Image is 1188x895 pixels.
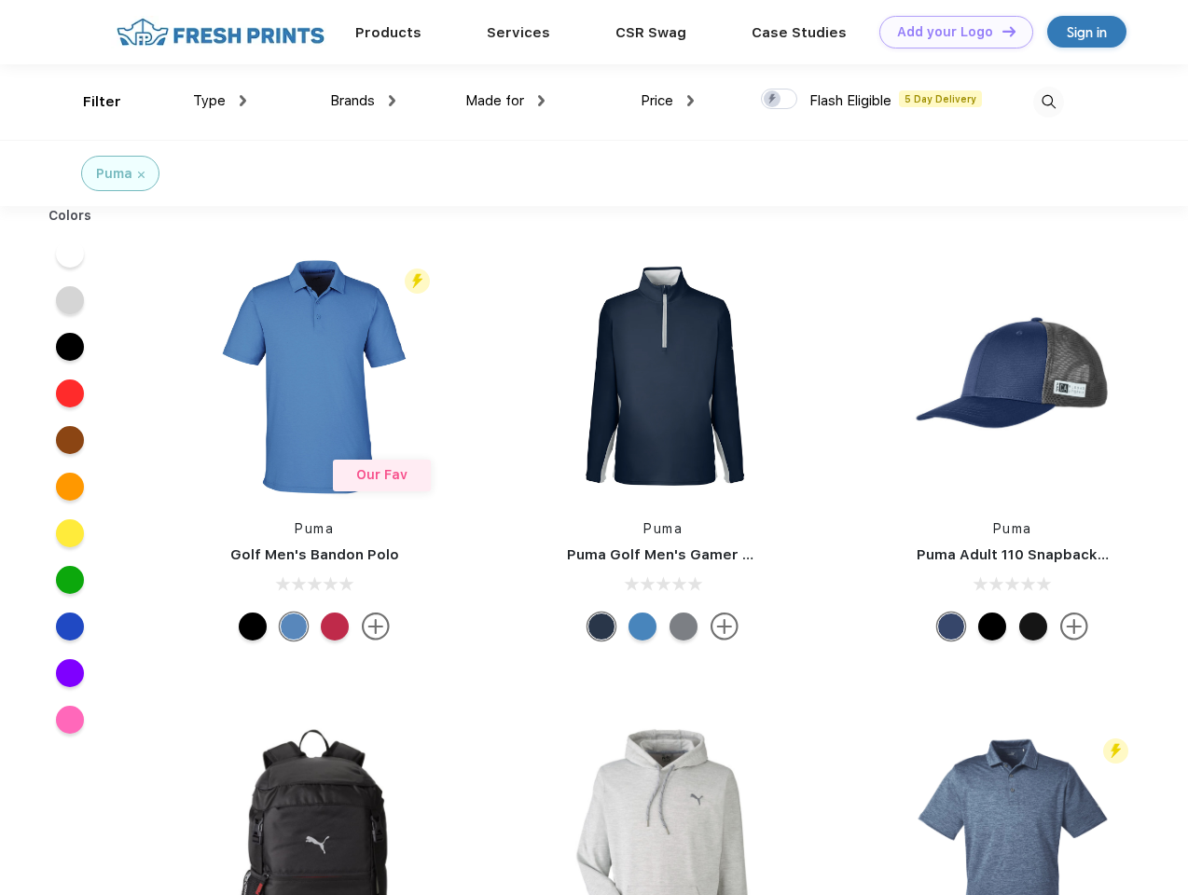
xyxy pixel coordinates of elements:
span: Type [193,92,226,109]
img: dropdown.png [538,95,545,106]
img: more.svg [362,613,390,640]
div: Pma Blk Pma Blk [978,613,1006,640]
div: Ski Patrol [321,613,349,640]
div: Add your Logo [897,24,993,40]
a: CSR Swag [615,24,686,41]
span: 5 Day Delivery [899,90,982,107]
div: Bright Cobalt [629,613,656,640]
span: Made for [465,92,524,109]
img: more.svg [711,613,739,640]
span: Brands [330,92,375,109]
img: flash_active_toggle.svg [1103,738,1128,764]
img: func=resize&h=266 [889,253,1137,501]
span: Flash Eligible [809,92,891,109]
a: Puma [993,521,1032,536]
span: Price [641,92,673,109]
a: Products [355,24,421,41]
a: Puma [295,521,334,536]
a: Puma Golf Men's Gamer Golf Quarter-Zip [567,546,862,563]
img: dropdown.png [687,95,694,106]
div: Sign in [1067,21,1107,43]
img: flash_active_toggle.svg [405,268,430,294]
img: filter_cancel.svg [138,172,145,178]
div: Quiet Shade [670,613,698,640]
img: DT [1002,26,1015,36]
img: func=resize&h=266 [190,253,438,501]
img: fo%20logo%202.webp [111,16,330,48]
div: Navy Blazer [587,613,615,640]
div: Peacoat with Qut Shd [937,613,965,640]
img: dropdown.png [240,95,246,106]
img: more.svg [1060,613,1088,640]
img: dropdown.png [389,95,395,106]
div: Pma Blk with Pma Blk [1019,613,1047,640]
a: Puma [643,521,683,536]
img: func=resize&h=266 [539,253,787,501]
a: Golf Men's Bandon Polo [230,546,399,563]
a: Sign in [1047,16,1126,48]
a: Services [487,24,550,41]
div: Colors [35,206,106,226]
div: Puma Black [239,613,267,640]
div: Lake Blue [280,613,308,640]
span: Our Fav [356,467,408,482]
div: Filter [83,91,121,113]
div: Puma [96,164,132,184]
img: desktop_search.svg [1033,87,1064,117]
